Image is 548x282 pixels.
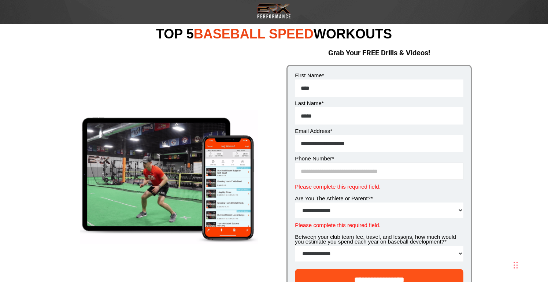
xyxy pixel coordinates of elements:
[295,195,371,201] span: Are You The Athlete or Parent?
[156,26,392,41] span: TOP 5 WORKOUTS
[286,48,472,57] h2: Grab Your FREE Drills & Videos!
[295,72,322,78] span: First Name
[256,2,292,20] img: Transparent-Black-BRX-Logo-White-Performance
[295,220,463,230] label: Please complete this required field.
[295,182,463,192] label: Please complete this required field.
[295,155,332,162] span: Phone Number
[514,254,518,276] div: Drag
[295,128,330,134] span: Email Address
[295,234,456,245] span: Between your club team fee, travel, and lessons, how much would you estimate you spend each year ...
[194,26,314,41] span: BASEBALL SPEED
[295,100,322,106] span: Last Name
[80,110,258,244] img: smartmockups_k9u89r5o
[440,203,548,282] iframe: Chat Widget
